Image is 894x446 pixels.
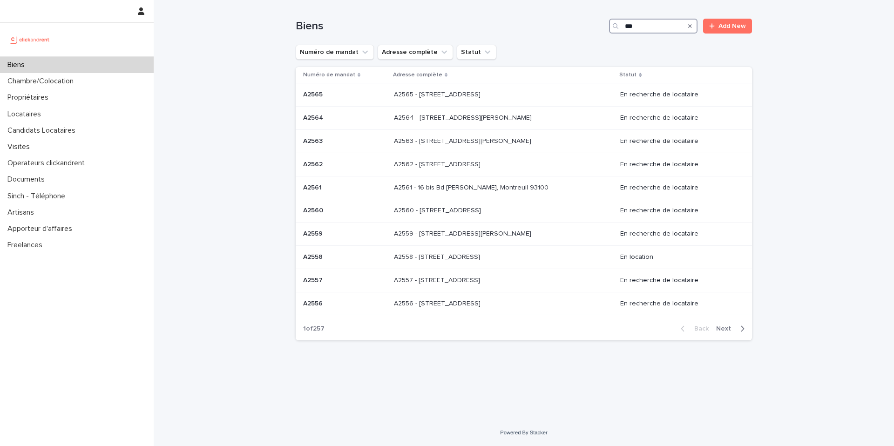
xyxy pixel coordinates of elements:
[394,112,534,122] p: A2564 - [STREET_ADDRESS][PERSON_NAME]
[457,45,496,60] button: Statut
[4,224,80,233] p: Apporteur d'affaires
[620,230,737,238] p: En recherche de locataire
[394,275,482,284] p: A2557 - [STREET_ADDRESS]
[394,251,482,261] p: A2558 - [STREET_ADDRESS]
[303,70,355,80] p: Numéro de mandat
[4,241,50,250] p: Freelances
[296,107,752,130] tr: A2564A2564 A2564 - [STREET_ADDRESS][PERSON_NAME]A2564 - [STREET_ADDRESS][PERSON_NAME] En recherch...
[620,91,737,99] p: En recherche de locataire
[620,114,737,122] p: En recherche de locataire
[703,19,752,34] a: Add New
[303,275,325,284] p: A2557
[712,324,752,333] button: Next
[296,20,605,33] h1: Biens
[296,45,374,60] button: Numéro de mandat
[609,19,698,34] input: Search
[303,112,325,122] p: A2564
[620,253,737,261] p: En location
[303,135,325,145] p: A2563
[716,325,737,332] span: Next
[296,223,752,246] tr: A2559A2559 A2559 - [STREET_ADDRESS][PERSON_NAME]A2559 - [STREET_ADDRESS][PERSON_NAME] En recherch...
[394,159,482,169] p: A2562 - [STREET_ADDRESS]
[673,324,712,333] button: Back
[689,325,709,332] span: Back
[394,298,482,308] p: A2556 - [STREET_ADDRESS]
[620,184,737,192] p: En recherche de locataire
[394,89,482,99] p: A2565 - [STREET_ADDRESS]
[303,228,325,238] p: A2559
[500,430,547,435] a: Powered By Stacker
[303,298,325,308] p: A2556
[393,70,442,80] p: Adresse complète
[620,137,737,145] p: En recherche de locataire
[394,205,483,215] p: A2560 - [STREET_ADDRESS]
[296,83,752,107] tr: A2565A2565 A2565 - [STREET_ADDRESS]A2565 - [STREET_ADDRESS] En recherche de locataire
[303,159,325,169] p: A2562
[4,208,41,217] p: Artisans
[394,228,533,238] p: A2559 - [STREET_ADDRESS][PERSON_NAME]
[296,245,752,269] tr: A2558A2558 A2558 - [STREET_ADDRESS]A2558 - [STREET_ADDRESS] En location
[4,175,52,184] p: Documents
[303,89,325,99] p: A2565
[620,300,737,308] p: En recherche de locataire
[296,176,752,199] tr: A2561A2561 A2561 - 16 bis Bd [PERSON_NAME], Montreuil 93100A2561 - 16 bis Bd [PERSON_NAME], Montr...
[296,269,752,292] tr: A2557A2557 A2557 - [STREET_ADDRESS]A2557 - [STREET_ADDRESS] En recherche de locataire
[4,142,37,151] p: Visites
[394,135,533,145] p: A2563 - 781 Avenue de Monsieur Teste, Montpellier 34070
[394,182,550,192] p: A2561 - 16 bis Bd [PERSON_NAME], Montreuil 93100
[4,126,83,135] p: Candidats Locataires
[620,207,737,215] p: En recherche de locataire
[4,77,81,86] p: Chambre/Colocation
[619,70,637,80] p: Statut
[296,199,752,223] tr: A2560A2560 A2560 - [STREET_ADDRESS]A2560 - [STREET_ADDRESS] En recherche de locataire
[296,129,752,153] tr: A2563A2563 A2563 - [STREET_ADDRESS][PERSON_NAME]A2563 - [STREET_ADDRESS][PERSON_NAME] En recherch...
[296,292,752,315] tr: A2556A2556 A2556 - [STREET_ADDRESS]A2556 - [STREET_ADDRESS] En recherche de locataire
[303,182,324,192] p: A2561
[718,23,746,29] span: Add New
[296,153,752,176] tr: A2562A2562 A2562 - [STREET_ADDRESS]A2562 - [STREET_ADDRESS] En recherche de locataire
[4,110,48,119] p: Locataires
[303,251,325,261] p: A2558
[4,93,56,102] p: Propriétaires
[378,45,453,60] button: Adresse complète
[7,30,53,49] img: UCB0brd3T0yccxBKYDjQ
[303,205,325,215] p: A2560
[4,192,73,201] p: Sinch - Téléphone
[4,61,32,69] p: Biens
[620,161,737,169] p: En recherche de locataire
[4,159,92,168] p: Operateurs clickandrent
[620,277,737,284] p: En recherche de locataire
[296,318,332,340] p: 1 of 257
